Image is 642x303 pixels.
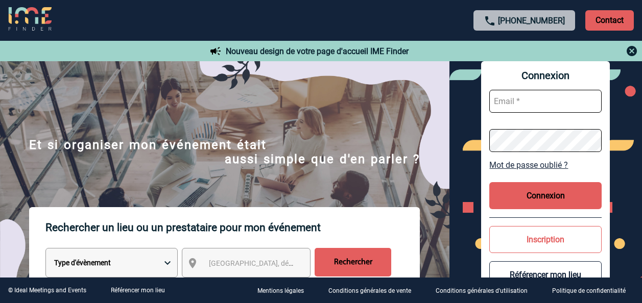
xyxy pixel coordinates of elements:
[489,90,602,113] input: Email *
[544,286,642,295] a: Politique de confidentialité
[249,286,320,295] a: Mentions légales
[436,288,528,295] p: Conditions générales d'utilisation
[489,261,602,288] button: Référencer mon lieu
[209,259,351,267] span: [GEOGRAPHIC_DATA], département, région...
[328,288,411,295] p: Conditions générales de vente
[320,286,427,295] a: Conditions générales de vente
[585,10,634,31] p: Contact
[8,287,86,294] div: © Ideal Meetings and Events
[498,16,565,26] a: [PHONE_NUMBER]
[489,226,602,253] button: Inscription
[315,248,391,276] input: Rechercher
[489,160,602,170] a: Mot de passe oublié ?
[111,287,165,294] a: Référencer mon lieu
[489,182,602,209] button: Connexion
[45,207,420,248] p: Rechercher un lieu ou un prestataire pour mon événement
[552,288,626,295] p: Politique de confidentialité
[484,15,496,27] img: call-24-px.png
[257,288,304,295] p: Mentions légales
[427,286,544,295] a: Conditions générales d'utilisation
[489,69,602,82] span: Connexion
